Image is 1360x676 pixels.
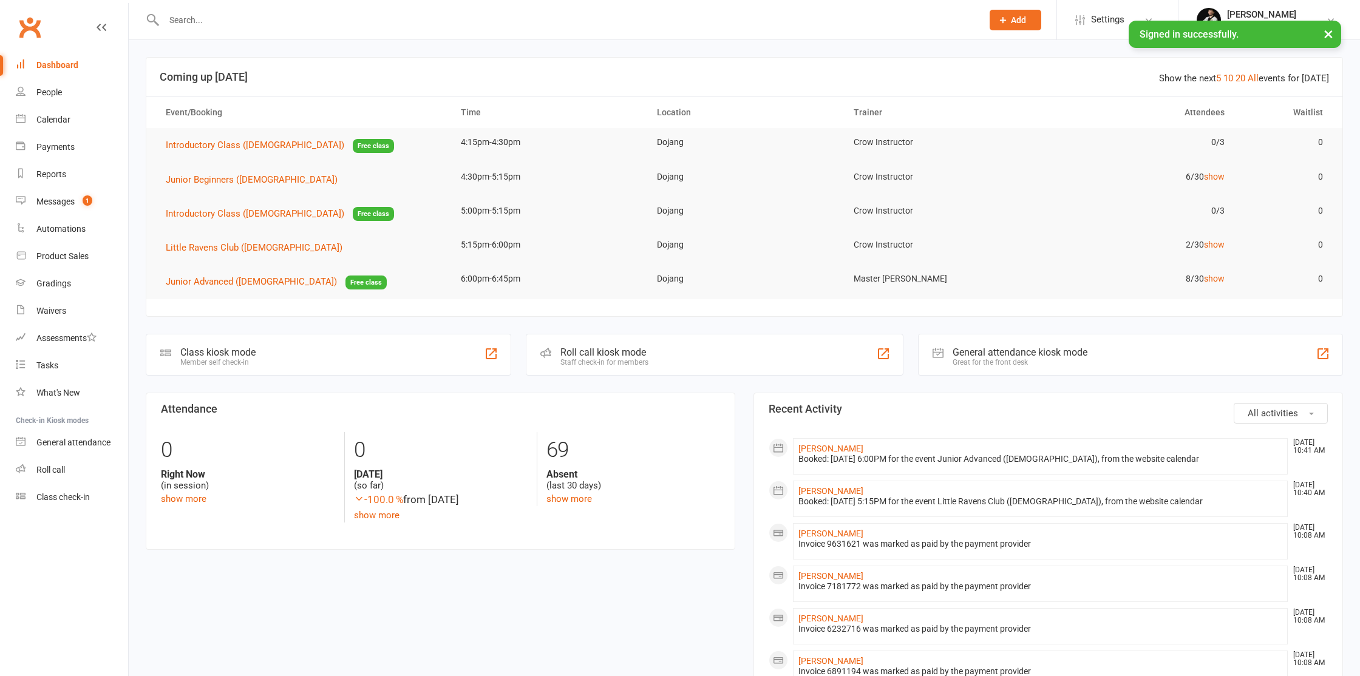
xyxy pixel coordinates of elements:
[546,493,592,504] a: show more
[36,60,78,70] div: Dashboard
[1223,73,1233,84] a: 10
[155,97,450,128] th: Event/Booking
[161,403,720,415] h3: Attendance
[1287,651,1327,667] time: [DATE] 10:08 AM
[1204,240,1225,249] a: show
[16,325,128,352] a: Assessments
[1039,197,1236,225] td: 0/3
[798,529,863,538] a: [PERSON_NAME]
[16,134,128,161] a: Payments
[450,128,647,157] td: 4:15pm-4:30pm
[36,115,70,124] div: Calendar
[161,432,335,468] div: 0
[1039,97,1236,128] th: Attendees
[36,492,90,502] div: Class check-in
[1236,163,1334,191] td: 0
[1236,128,1334,157] td: 0
[546,468,720,480] strong: Absent
[450,163,647,191] td: 4:30pm-5:15pm
[16,79,128,106] a: People
[1204,274,1225,283] a: show
[16,243,128,270] a: Product Sales
[798,613,863,623] a: [PERSON_NAME]
[546,468,720,492] div: (last 30 days)
[161,468,335,480] strong: Right Now
[990,10,1041,30] button: Add
[1236,231,1334,259] td: 0
[546,432,720,468] div: 69
[36,438,110,447] div: General attendance
[36,197,75,206] div: Messages
[354,468,528,492] div: (so far)
[16,161,128,188] a: Reports
[16,297,128,325] a: Waivers
[36,279,71,288] div: Gradings
[16,188,128,215] a: Messages 1
[1248,73,1259,84] a: All
[843,265,1039,293] td: Master [PERSON_NAME]
[353,139,394,153] span: Free class
[798,496,1282,507] div: Booked: [DATE] 5:15PM for the event Little Ravens Club ([DEMOGRAPHIC_DATA]), from the website cal...
[16,106,128,134] a: Calendar
[36,251,89,261] div: Product Sales
[1216,73,1221,84] a: 5
[1204,172,1225,181] a: show
[953,358,1087,367] div: Great for the front desk
[1011,15,1026,25] span: Add
[16,52,128,79] a: Dashboard
[354,493,403,505] span: -100.0 %
[166,174,338,185] span: Junior Beginners ([DEMOGRAPHIC_DATA])
[345,275,387,289] span: Free class
[1287,566,1327,582] time: [DATE] 10:08 AM
[646,97,843,128] th: Location
[16,270,128,297] a: Gradings
[161,468,335,492] div: (in session)
[15,12,45,42] a: Clubworx
[1091,6,1124,33] span: Settings
[843,97,1039,128] th: Trainer
[798,486,863,496] a: [PERSON_NAME]
[450,97,647,128] th: Time
[36,87,62,97] div: People
[798,656,863,666] a: [PERSON_NAME]
[1317,21,1339,47] button: ×
[166,240,351,255] button: Little Ravens Club ([DEMOGRAPHIC_DATA])
[1287,481,1327,497] time: [DATE] 10:40 AM
[1287,439,1327,455] time: [DATE] 10:41 AM
[1227,20,1296,31] div: Crow Martial Arts
[560,346,648,358] div: Roll call kiosk mode
[1248,408,1298,419] span: All activities
[450,197,647,225] td: 5:00pm-5:15pm
[16,352,128,379] a: Tasks
[36,169,66,179] div: Reports
[1039,265,1236,293] td: 8/30
[166,140,344,150] span: Introductory Class ([DEMOGRAPHIC_DATA])
[353,207,394,221] span: Free class
[1227,9,1296,20] div: [PERSON_NAME]
[646,163,843,191] td: Dojang
[843,128,1039,157] td: Crow Instructor
[354,510,399,521] a: show more
[16,484,128,511] a: Class kiosk mode
[161,493,206,504] a: show more
[953,346,1087,358] div: General attendance kiosk mode
[1287,609,1327,624] time: [DATE] 10:08 AM
[36,224,86,234] div: Automations
[36,142,75,152] div: Payments
[1236,197,1334,225] td: 0
[1236,97,1334,128] th: Waitlist
[16,215,128,243] a: Automations
[166,274,387,289] button: Junior Advanced ([DEMOGRAPHIC_DATA])Free class
[83,195,92,206] span: 1
[1234,403,1328,424] button: All activities
[798,624,1282,634] div: Invoice 6232716 was marked as paid by the payment provider
[166,276,337,287] span: Junior Advanced ([DEMOGRAPHIC_DATA])
[1140,29,1239,40] span: Signed in successfully.
[180,358,256,367] div: Member self check-in
[354,468,528,480] strong: [DATE]
[160,12,974,29] input: Search...
[1236,265,1334,293] td: 0
[354,432,528,468] div: 0
[16,379,128,407] a: What's New
[798,454,1282,464] div: Booked: [DATE] 6:00PM for the event Junior Advanced ([DEMOGRAPHIC_DATA]), from the website calendar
